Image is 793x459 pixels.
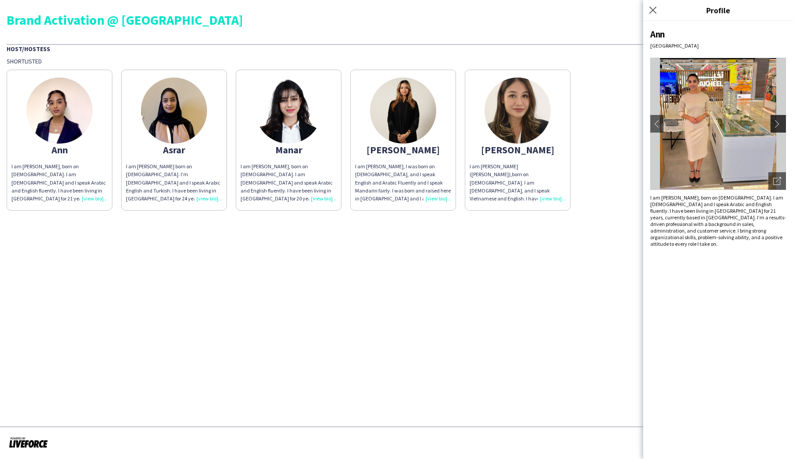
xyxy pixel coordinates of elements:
[7,44,786,53] div: Host/Hostess
[650,42,786,49] div: [GEOGRAPHIC_DATA]
[485,78,551,144] img: thumb-b732e898-940d-470f-87e4-39a8ec3ece24.jpg
[643,4,793,16] h3: Profile
[650,28,786,40] div: Ann
[470,163,566,203] div: I am [PERSON_NAME] ([PERSON_NAME]),born on [DEMOGRAPHIC_DATA]. I am [DEMOGRAPHIC_DATA], and I spe...
[7,13,786,26] div: Brand Activation @ [GEOGRAPHIC_DATA]
[11,163,107,203] div: I am [PERSON_NAME], born on [DEMOGRAPHIC_DATA]. I am [DEMOGRAPHIC_DATA] and I speak Arabic and En...
[256,78,322,144] img: thumb-b808d540-f1c1-4846-868e-3a1ff5d9ff53.png
[141,78,207,144] img: thumb-680fe275690d2.jpeg
[7,57,786,65] div: Shortlisted
[470,146,566,154] div: [PERSON_NAME]
[768,172,786,190] div: Open photos pop-in
[355,163,451,203] div: I am [PERSON_NAME], I was born on [DEMOGRAPHIC_DATA], and I speak English and Arabic Fluently and...
[241,163,337,203] div: I am [PERSON_NAME], born on [DEMOGRAPHIC_DATA]. I am [DEMOGRAPHIC_DATA] and speak Arabic and Engl...
[126,146,222,154] div: Asrar
[370,78,436,144] img: thumb-5fff4fbb-0c46-4c80-988d-5d756d71770a.jpg
[26,78,93,144] img: thumb-67d6ede020a46.jpeg
[9,436,48,448] img: Powered by Liveforce
[241,146,337,154] div: Manar
[355,146,451,154] div: [PERSON_NAME]
[11,146,107,154] div: Ann
[650,194,786,247] div: I am [PERSON_NAME], born on [DEMOGRAPHIC_DATA]. I am [DEMOGRAPHIC_DATA] and I speak Arabic and En...
[650,58,786,190] img: Crew avatar or photo
[126,163,220,210] span: I am [PERSON_NAME] born on [DEMOGRAPHIC_DATA]. I’m [DEMOGRAPHIC_DATA] and I speak Arabic English ...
